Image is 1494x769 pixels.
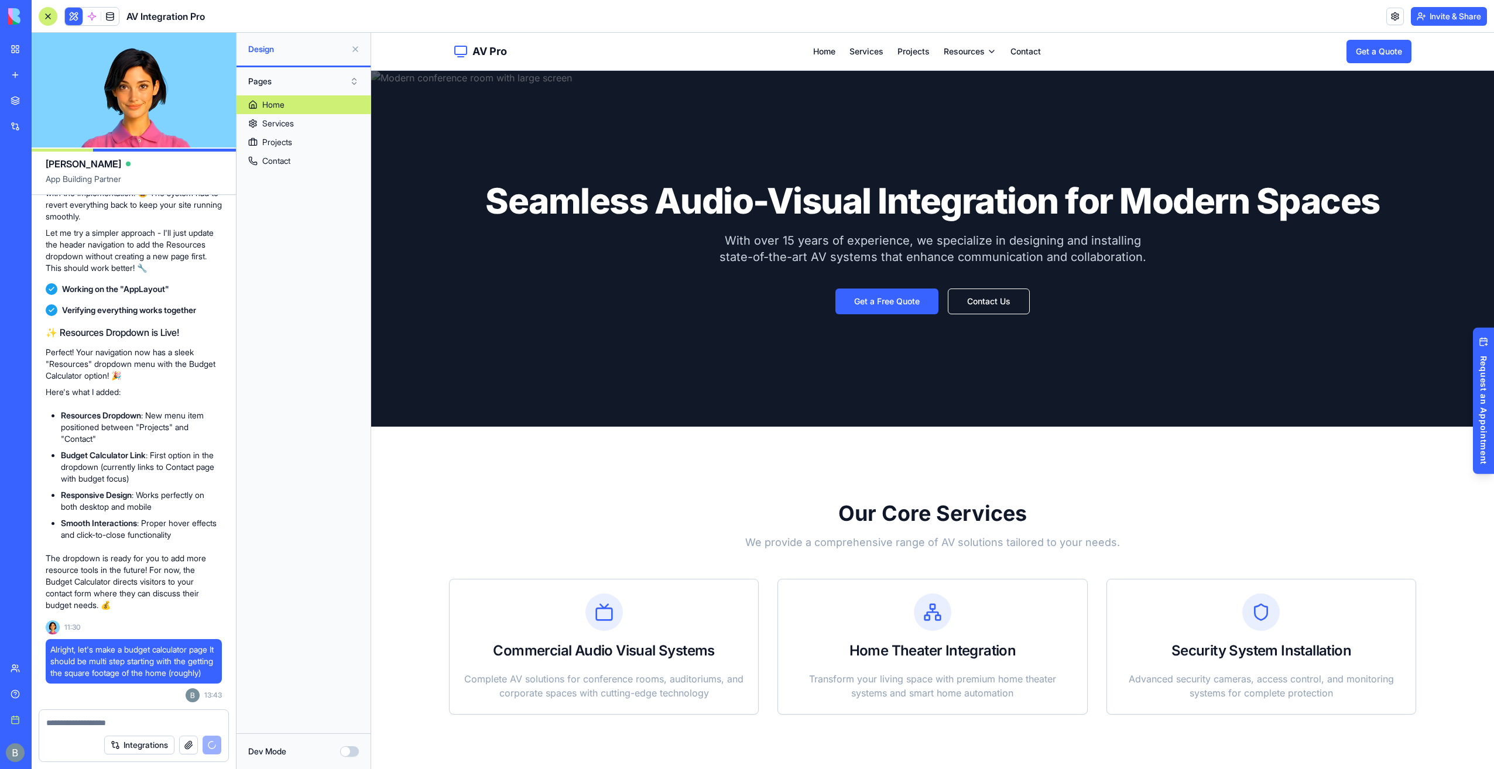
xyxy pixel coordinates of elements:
div: Home [262,99,285,111]
a: Get a Free Quote [464,256,567,281]
strong: Responsive Design [61,490,132,500]
p: Here's what I added: [46,386,222,398]
li: : New menu item positioned between "Projects" and "Contact" [61,410,222,445]
button: Integrations [104,736,174,754]
p: With over 15 years of experience, we specialize in designing and installing state-of-the-art AV s... [337,200,786,232]
button: Pages [242,72,365,91]
label: Dev Mode [248,746,286,757]
a: Home [442,13,464,25]
div: Projects [262,136,292,148]
p: Let me try a simpler approach - I'll just update the header navigation to add the Resources dropd... [46,227,222,274]
div: Services [262,118,294,129]
span: Verifying everything works together [62,304,196,316]
span: 13:43 [204,691,222,700]
a: Services [478,13,512,25]
h2: Our Core Services [78,469,1045,492]
a: Projects [237,133,371,152]
span: 11:30 [64,623,81,632]
span: [PERSON_NAME] [46,157,121,171]
a: Projects [526,13,558,25]
p: We provide a comprehensive range of AV solutions tailored to your needs. [365,502,758,518]
a: Contact Us [577,256,659,281]
h2: ✨ Resources Dropdown is Live! [46,325,222,339]
a: Contact [237,152,371,170]
div: Contact [262,155,290,167]
strong: Resources Dropdown [61,410,141,420]
a: Services [237,114,371,133]
span: AV Pro [101,11,136,27]
p: Perfect! Your navigation now has a sleek "Resources" dropdown menu with the Budget Calculator opt... [46,346,222,382]
a: Contact [639,13,670,25]
p: The dropdown is ready for you to add more resource tools in the future! For now, the Budget Calcu... [46,552,222,611]
li: : Works perfectly on both desktop and mobile [61,489,222,513]
span: Alright, let's make a budget calculator page It should be multi step starting with the getting th... [50,644,217,679]
p: Oops! Looks like there was a [MEDICAL_DATA] with the implementation. 😅 The system had to revert e... [46,176,222,222]
h1: Seamless Audio-Visual Integration for Modern Spaces [78,150,1045,186]
a: Home [237,95,371,114]
div: Security System Installation [750,611,1030,625]
h1: AV Integration Pro [126,9,205,23]
span: Design [248,43,346,55]
a: Get a Quote [975,7,1040,30]
button: Invite & Share [1411,7,1487,26]
span: App Building Partner [46,173,222,194]
li: : Proper hover effects and click-to-close functionality [61,517,222,541]
button: Request an Appointment [1102,295,1123,441]
li: : First option in the dropdown (currently links to Contact page with budget focus) [61,449,222,485]
div: Commercial Audio Visual Systems [92,611,373,625]
img: ACg8ocIug40qN1SCXJiinWdltW7QsPxROn8ZAVDlgOtPD8eQfXIZmw=s96-c [186,688,200,702]
img: logo [8,8,81,25]
span: Request an Appointment [1106,323,1118,432]
div: Home Theater Integration [421,611,701,625]
button: Resources [573,13,625,25]
a: AV Pro [83,11,136,27]
p: Advanced security cameras, access control, and monitoring systems for complete protection [750,639,1030,667]
img: Ella_00000_wcx2te.png [46,620,60,634]
img: ACg8ocIug40qN1SCXJiinWdltW7QsPxROn8ZAVDlgOtPD8eQfXIZmw=s96-c [6,743,25,762]
span: Working on the "AppLayout" [62,283,169,295]
strong: Budget Calculator Link [61,450,146,460]
p: Complete AV solutions for conference rooms, auditoriums, and corporate spaces with cutting-edge t... [92,639,373,667]
strong: Smooth Interactions [61,518,137,528]
p: Transform your living space with premium home theater systems and smart home automation [421,639,701,667]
